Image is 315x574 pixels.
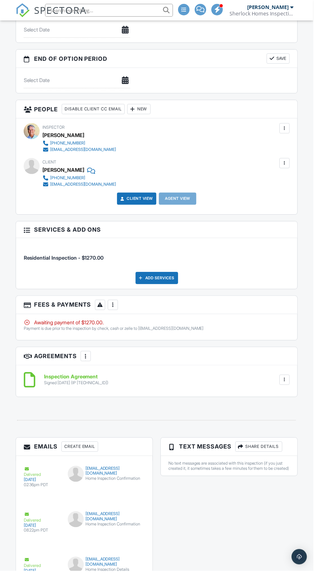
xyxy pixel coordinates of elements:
h3: Fees & Payments [16,298,299,316]
h3: Text Messages [162,440,299,458]
a: Delivered [DATE] 02:36pm PDT [EMAIL_ADDRESS][DOMAIN_NAME] Home Inspection Confirmation [16,463,153,509]
div: New [128,105,151,115]
div: [PERSON_NAME] [43,131,85,141]
div: [EMAIL_ADDRESS][DOMAIN_NAME] [50,148,117,153]
li: Service: Residential Inspection [24,244,291,268]
p: Payment is due prior to the inspection by check, cash or zelle to [EMAIL_ADDRESS][DOMAIN_NAME] [24,328,291,333]
span: Inspector [43,125,65,130]
div: 02:36pm PDT [24,485,60,490]
h3: People [16,101,299,119]
h3: Emails [16,440,153,458]
div: [EMAIL_ADDRESS][DOMAIN_NAME] [68,468,142,479]
a: [EMAIL_ADDRESS][DOMAIN_NAME] [43,182,117,189]
a: SPECTORA [16,9,87,22]
div: Disable Client CC Email [62,105,125,115]
div: No text messages are associated with this inspection (if you just created it, it sometimes takes ... [169,463,291,474]
div: Open Intercom Messenger [293,552,309,568]
span: End of Option Period [34,55,108,63]
div: [PHONE_NUMBER] [50,176,85,181]
div: Home Inspection Confirmation [68,524,142,530]
div: Add Services [136,273,179,286]
div: [PERSON_NAME] [248,4,290,10]
h3: Agreements [16,349,299,367]
img: default-user-f0147aede5fd5fa78ca7ade42f37bd4542148d508eef1c3d3ea960f66861d68b.jpg [68,514,84,530]
span: Client [43,161,57,165]
input: Search everything... [45,4,174,17]
a: [PHONE_NUMBER] [43,141,117,147]
img: The Best Home Inspection Software - Spectora [16,3,30,17]
div: Share Details [237,444,284,454]
span: SPECTORA [34,3,87,17]
a: [EMAIL_ADDRESS][DOMAIN_NAME] [43,147,117,154]
input: Select Date [24,22,131,38]
div: 08:22pm PDT [24,531,60,536]
img: default-user-f0147aede5fd5fa78ca7ade42f37bd4542148d508eef1c3d3ea960f66861d68b.jpg [68,468,84,485]
h3: Services & Add ons [16,223,299,239]
a: [PHONE_NUMBER] [43,176,117,182]
div: [PHONE_NUMBER] [50,142,85,147]
span: Residential Inspection - $1270.00 [24,256,104,263]
div: [DATE] [24,526,60,531]
button: Save [268,54,291,64]
div: Awaiting payment of $1270.00. [24,321,291,328]
div: Delivered [24,468,60,480]
div: [PERSON_NAME] [43,166,85,176]
a: Inspection Agreement Signed [DATE] (IP [TECHNICAL_ID]) [44,376,109,387]
div: Signed [DATE] (IP [TECHNICAL_ID]) [44,383,109,388]
div: Delivered [24,560,60,571]
a: Client View [120,197,154,203]
div: Create Email [62,444,99,454]
div: [DATE] [24,480,60,485]
input: Select Date [24,73,131,89]
div: Delivered [24,514,60,526]
div: Sherlock Homes Inspections [231,10,295,17]
div: Home Inspection Confirmation [68,479,142,484]
div: [EMAIL_ADDRESS][DOMAIN_NAME] [50,183,117,188]
div: [EMAIL_ADDRESS][DOMAIN_NAME] [68,514,142,524]
a: Delivered [DATE] 08:22pm PDT [EMAIL_ADDRESS][DOMAIN_NAME] Home Inspection Confirmation [16,509,153,555]
h6: Inspection Agreement [44,376,109,382]
div: [EMAIL_ADDRESS][DOMAIN_NAME] [68,560,142,570]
